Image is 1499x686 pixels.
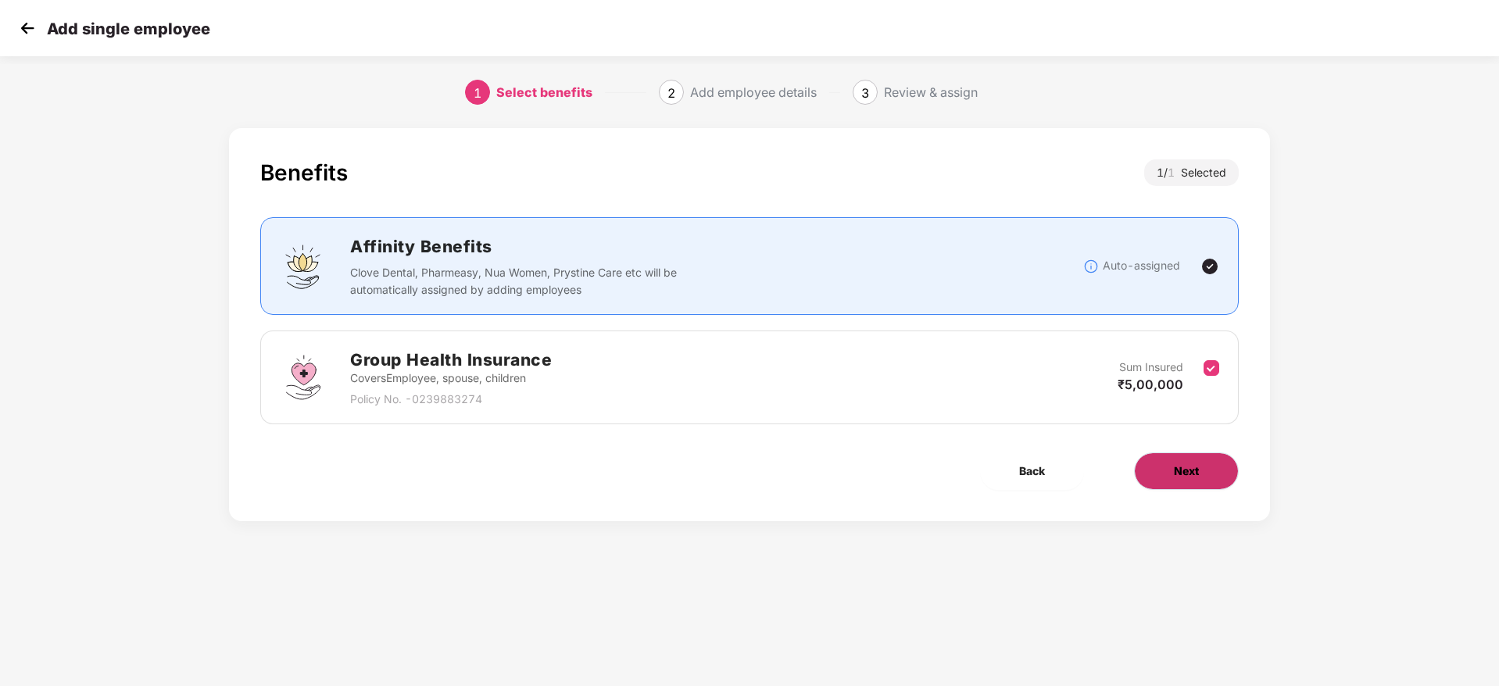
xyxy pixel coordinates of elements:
[1200,257,1219,276] img: svg+xml;base64,PHN2ZyBpZD0iVGljay0yNHgyNCIgeG1sbnM9Imh0dHA6Ly93d3cudzMub3JnLzIwMDAvc3ZnIiB3aWR0aD...
[350,370,552,387] p: Covers Employee, spouse, children
[1174,463,1199,480] span: Next
[1144,159,1239,186] div: 1 / Selected
[667,85,675,101] span: 2
[1134,452,1239,490] button: Next
[474,85,481,101] span: 1
[1083,259,1099,274] img: svg+xml;base64,PHN2ZyBpZD0iSW5mb18tXzMyeDMyIiBkYXRhLW5hbWU9IkluZm8gLSAzMngzMiIgeG1sbnM9Imh0dHA6Ly...
[1019,463,1045,480] span: Back
[350,347,552,373] h2: Group Health Insurance
[16,16,39,40] img: svg+xml;base64,PHN2ZyB4bWxucz0iaHR0cDovL3d3dy53My5vcmcvMjAwMC9zdmciIHdpZHRoPSIzMCIgaGVpZ2h0PSIzMC...
[1119,359,1183,376] p: Sum Insured
[350,234,911,259] h2: Affinity Benefits
[1168,166,1181,179] span: 1
[884,80,978,105] div: Review & assign
[260,159,348,186] div: Benefits
[1103,257,1180,274] p: Auto-assigned
[980,452,1084,490] button: Back
[280,243,327,290] img: svg+xml;base64,PHN2ZyBpZD0iQWZmaW5pdHlfQmVuZWZpdHMiIGRhdGEtbmFtZT0iQWZmaW5pdHkgQmVuZWZpdHMiIHhtbG...
[1118,377,1183,392] span: ₹5,00,000
[496,80,592,105] div: Select benefits
[690,80,817,105] div: Add employee details
[47,20,210,38] p: Add single employee
[350,391,552,408] p: Policy No. - 0239883274
[350,264,687,298] p: Clove Dental, Pharmeasy, Nua Women, Prystine Care etc will be automatically assigned by adding em...
[280,354,327,401] img: svg+xml;base64,PHN2ZyBpZD0iR3JvdXBfSGVhbHRoX0luc3VyYW5jZSIgZGF0YS1uYW1lPSJHcm91cCBIZWFsdGggSW5zdX...
[861,85,869,101] span: 3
